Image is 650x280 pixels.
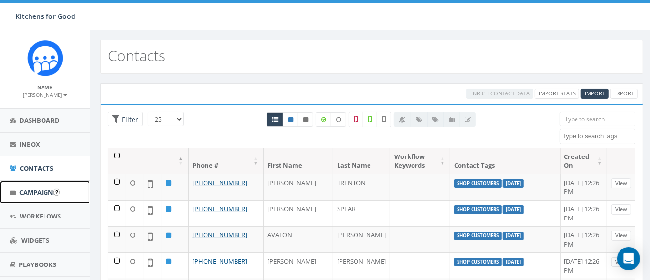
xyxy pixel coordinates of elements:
[15,12,75,21] span: Kitchens for Good
[561,148,607,174] th: Created On: activate to sort column ascending
[503,232,524,240] label: [DATE]
[454,258,502,266] label: Shop Customers
[19,140,40,149] span: Inbox
[610,89,638,99] a: Export
[331,112,346,127] label: Data not Enriched
[611,257,631,267] a: View
[23,92,67,98] small: [PERSON_NAME]
[192,204,247,213] a: [PHONE_NUMBER]
[23,90,67,99] a: [PERSON_NAME]
[27,40,63,76] img: Rally_Corp_Icon_1.png
[108,112,143,127] span: Advance Filter
[377,112,391,127] label: Not Validated
[19,188,57,197] span: Campaigns
[585,90,605,97] span: Import
[108,47,165,63] h2: Contacts
[450,148,560,174] th: Contact Tags
[561,226,607,252] td: [DATE] 12:26 PM
[454,179,502,188] label: Shop Customers
[611,178,631,188] a: View
[189,148,264,174] th: Phone #: activate to sort column ascending
[454,232,502,240] label: Shop Customers
[503,205,524,214] label: [DATE]
[298,112,313,127] a: Opted Out
[333,252,390,279] td: [PERSON_NAME]
[192,257,247,265] a: [PHONE_NUMBER]
[53,189,60,196] input: Submit
[316,112,331,127] label: Data Enriched
[303,117,308,123] i: This phone number is unsubscribed and has opted-out of all texts.
[192,178,247,187] a: [PHONE_NUMBER]
[333,174,390,200] td: TRENTON
[288,117,293,123] i: This phone number is subscribed and will receive texts.
[19,116,59,124] span: Dashboard
[21,236,49,245] span: Widgets
[611,204,631,215] a: View
[283,112,298,127] a: Active
[19,260,56,269] span: Playbooks
[561,200,607,226] td: [DATE] 12:26 PM
[119,115,138,124] span: Filter
[503,258,524,266] label: [DATE]
[20,212,61,220] span: Workflows
[264,226,333,252] td: AVALON
[267,112,283,127] a: All contacts
[20,164,53,172] span: Contacts
[38,84,53,91] small: Name
[264,200,333,226] td: [PERSON_NAME]
[561,174,607,200] td: [DATE] 12:26 PM
[562,132,635,140] textarea: Search
[192,231,247,239] a: [PHONE_NUMBER]
[333,226,390,252] td: [PERSON_NAME]
[611,231,631,241] a: View
[617,247,640,270] div: Open Intercom Messenger
[349,112,363,127] label: Not a Mobile
[333,148,390,174] th: Last Name
[390,148,450,174] th: Workflow Keywords: activate to sort column ascending
[561,252,607,279] td: [DATE] 12:26 PM
[363,112,377,127] label: Validated
[264,174,333,200] td: [PERSON_NAME]
[264,252,333,279] td: [PERSON_NAME]
[333,200,390,226] td: SPEAR
[560,112,635,126] input: Type to search
[535,89,579,99] a: Import Stats
[503,179,524,188] label: [DATE]
[264,148,333,174] th: First Name
[585,90,605,97] span: CSV files only
[581,89,609,99] a: Import
[454,205,502,214] label: Shop Customers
